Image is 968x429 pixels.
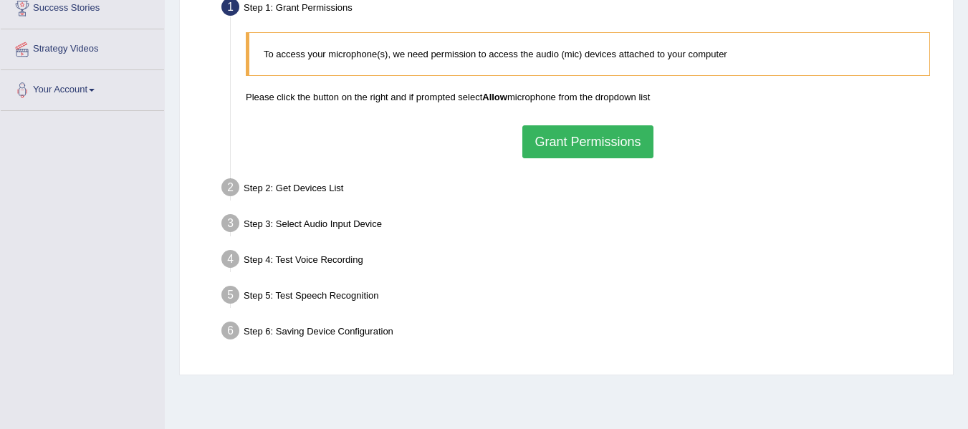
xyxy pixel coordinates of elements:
[215,317,947,349] div: Step 6: Saving Device Configuration
[264,47,915,61] p: To access your microphone(s), we need permission to access the audio (mic) devices attached to yo...
[1,29,164,65] a: Strategy Videos
[246,90,930,104] p: Please click the button on the right and if prompted select microphone from the dropdown list
[215,210,947,241] div: Step 3: Select Audio Input Device
[215,281,947,313] div: Step 5: Test Speech Recognition
[215,246,947,277] div: Step 4: Test Voice Recording
[522,125,653,158] button: Grant Permissions
[215,174,947,206] div: Step 2: Get Devices List
[1,70,164,106] a: Your Account
[482,92,507,102] b: Allow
